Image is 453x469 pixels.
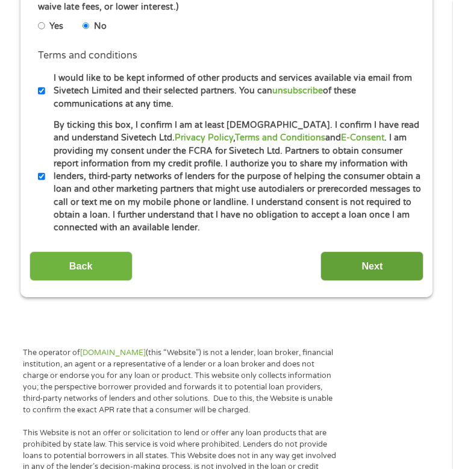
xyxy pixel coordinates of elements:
a: Privacy Policy [175,133,233,143]
input: Back [30,251,133,281]
a: E-Consent [341,133,384,143]
label: By ticking this box, I confirm I am at least [DEMOGRAPHIC_DATA]. I confirm I have read and unders... [45,119,423,234]
a: [DOMAIN_NAME] [80,348,146,357]
p: The operator of (this “Website”) is not a lender, loan broker, financial institution, an agent or... [23,347,337,415]
label: No [94,20,107,33]
label: Terms and conditions [38,49,137,62]
input: Next [320,251,423,281]
a: unsubscribe [272,86,323,96]
label: Yes [49,20,63,33]
label: I would like to be kept informed of other products and services available via email from Sivetech... [45,72,423,110]
a: Terms and Conditions [235,133,325,143]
